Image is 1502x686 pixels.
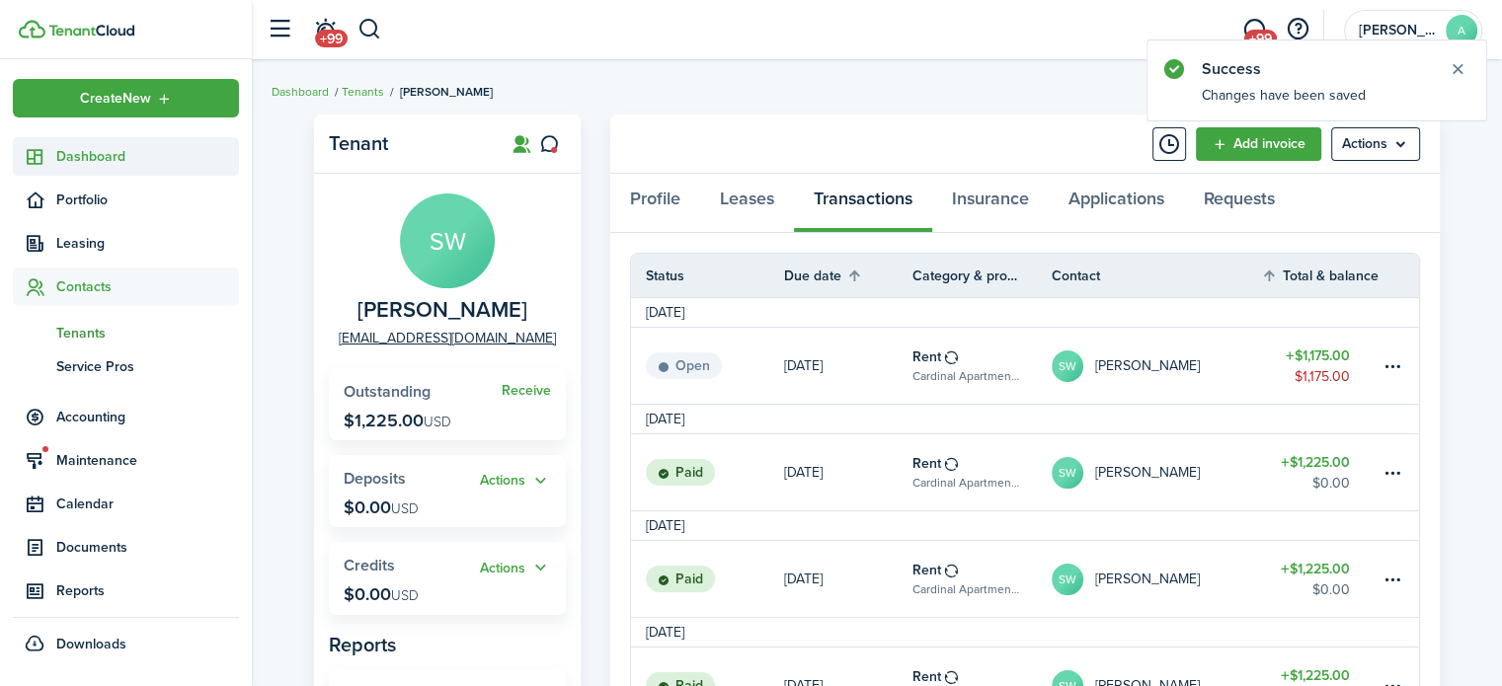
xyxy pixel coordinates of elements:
[1312,473,1350,494] table-amount-description: $0.00
[1281,559,1350,579] table-amount-title: $1,225.00
[784,541,912,617] a: [DATE]
[480,470,551,493] button: Actions
[56,146,239,167] span: Dashboard
[1147,85,1486,120] notify-body: Changes have been saved
[1052,564,1083,595] avatar-text: SW
[912,367,1022,385] table-subtitle: Cardinal Apartments, Unit 357
[344,554,395,576] span: Credits
[784,328,912,404] a: [DATE]
[1052,541,1261,617] a: SW[PERSON_NAME]
[56,356,239,377] span: Service Pros
[1095,465,1200,481] table-profile-info-text: [PERSON_NAME]
[502,383,551,399] a: Receive
[700,174,794,233] a: Leases
[1196,127,1321,161] a: Add invoice
[1052,457,1083,489] avatar-text: SW
[631,328,784,404] a: Open
[1095,358,1200,374] table-profile-info-text: [PERSON_NAME]
[1202,57,1429,81] notify-title: Success
[13,79,239,117] button: Open menu
[1295,366,1350,387] table-amount-description: $1,175.00
[344,584,419,604] p: $0.00
[912,580,1022,598] table-subtitle: Cardinal Apartments, Unit 357
[912,541,1052,617] a: RentCardinal Apartments, Unit 357
[610,174,700,233] a: Profile
[646,459,715,487] status: Paid
[329,132,487,155] panel-main-title: Tenant
[480,557,551,579] button: Open menu
[480,470,551,493] button: Open menu
[646,352,722,380] status: Open
[1052,328,1261,404] a: SW[PERSON_NAME]
[19,20,45,38] img: TenantCloud
[1359,24,1438,38] span: Andrew
[912,434,1052,510] a: RentCardinal Apartments, Unit 357
[344,380,431,403] span: Outstanding
[261,11,298,48] button: Open sidebar
[631,515,699,536] td: [DATE]
[1152,127,1186,161] button: Timeline
[1261,541,1380,617] a: $1,225.00$0.00
[272,83,329,101] a: Dashboard
[1286,345,1350,366] table-amount-title: $1,175.00
[13,572,239,610] a: Reports
[631,622,699,643] td: [DATE]
[391,585,419,606] span: USD
[1235,5,1273,55] a: Messaging
[631,434,784,510] a: Paid
[1261,328,1380,404] a: $1,175.00$1,175.00
[1281,452,1350,473] table-amount-title: $1,225.00
[344,411,451,430] p: $1,225.00
[391,498,419,519] span: USD
[912,453,941,474] table-info-title: Rent
[357,13,382,46] button: Search
[631,541,784,617] a: Paid
[344,497,419,517] p: $0.00
[48,25,134,37] img: TenantCloud
[1281,665,1350,686] table-amount-title: $1,225.00
[1052,434,1261,510] a: SW[PERSON_NAME]
[784,434,912,510] a: [DATE]
[1184,174,1295,233] a: Requests
[631,409,699,429] td: [DATE]
[1261,264,1380,287] th: Sort
[480,557,551,579] button: Actions
[784,355,823,376] p: [DATE]
[56,276,239,297] span: Contacts
[1281,13,1314,46] button: Open resource center
[1444,55,1471,83] button: Close notify
[56,233,239,254] span: Leasing
[912,346,941,367] table-info-title: Rent
[329,630,566,659] panel-main-subtitle: Reports
[784,569,823,589] p: [DATE]
[13,316,239,349] a: Tenants
[56,407,239,427] span: Accounting
[1261,434,1380,510] a: $1,225.00$0.00
[342,83,384,101] a: Tenants
[56,323,239,343] span: Tenants
[1095,572,1200,587] table-profile-info-text: [PERSON_NAME]
[1331,127,1420,161] menu-btn: Actions
[912,266,1052,286] th: Category & property
[631,266,784,286] th: Status
[357,298,527,323] span: Shawn White
[56,450,239,471] span: Maintenance
[932,174,1049,233] a: Insurance
[912,560,941,580] table-info-title: Rent
[1331,127,1420,161] button: Open menu
[13,349,239,383] a: Service Pros
[1049,174,1184,233] a: Applications
[912,474,1022,492] table-subtitle: Cardinal Apartments, Unit 357
[56,634,126,654] span: Downloads
[912,328,1052,404] a: RentCardinal Apartments, Unit 357
[424,412,451,432] span: USD
[784,264,912,287] th: Sort
[306,5,344,55] a: Notifications
[56,494,239,514] span: Calendar
[631,302,699,323] td: [DATE]
[339,328,556,348] a: [EMAIL_ADDRESS][DOMAIN_NAME]
[56,580,239,601] span: Reports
